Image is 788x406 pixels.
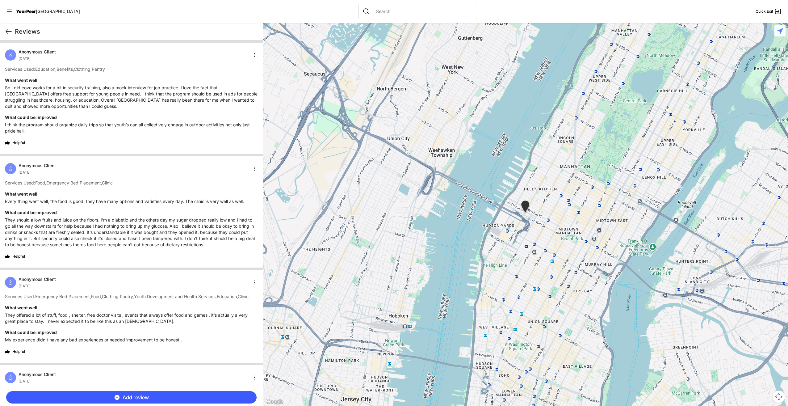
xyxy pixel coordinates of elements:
[5,114,258,121] h4: What could be improved
[19,276,56,282] span: Anonymous Client
[6,391,257,404] button: Add review
[12,349,25,354] span: Helpful
[5,77,258,83] h4: What went well
[372,8,473,15] input: Search
[16,10,80,13] a: YourPeer[GEOGRAPHIC_DATA]
[5,312,258,324] p: They offered a lot of stuff, food , shelter, free doctor visits , events that always offer food a...
[19,163,56,169] span: Anonymous Client
[134,294,217,299] span: Youth Development and Health Services ,
[5,122,258,134] p: I think the program should organize daily trips so that youth’s can all collectively engage in ou...
[520,201,530,214] div: New York
[74,66,105,72] span: Clothing Pantry
[19,379,56,384] div: [DATE]
[5,337,258,343] p: My experience didn’t have any bad experiences or needed improvement to be honest .
[19,371,56,378] span: Anonymous Client
[5,85,258,109] p: So I did cove works for a bit in security training, also a mock interview for job practice. I lov...
[5,305,258,311] h4: What went well
[756,9,773,14] span: Quick Exit
[264,398,285,406] img: Google
[35,294,91,299] span: Emergency Bed Placement ,
[91,294,102,299] span: Food ,
[35,66,57,72] span: Education ,
[217,294,238,299] span: Education ,
[123,394,149,401] span: Add review
[35,180,46,185] span: Food ,
[5,347,25,357] button: Helpful
[16,9,36,14] span: YourPeer
[773,391,785,403] button: Map camera controls
[46,180,102,185] span: Emergency Bed Placement ,
[15,27,258,36] h1: Reviews
[12,254,25,259] span: Helpful
[5,191,258,197] h4: What went well
[19,284,56,289] div: [DATE]
[12,140,25,145] span: Helpful
[756,8,782,15] a: Quick Exit
[19,56,56,61] div: [DATE]
[19,49,56,55] span: Anonymous Client
[102,294,134,299] span: Clothing Pantry ,
[5,180,35,185] span: Services Used:
[5,138,25,148] button: Helpful
[264,398,285,406] a: Open this area in Google Maps (opens a new window)
[5,66,35,72] span: Services Used:
[19,170,56,175] div: [DATE]
[5,252,25,261] button: Helpful
[5,217,258,248] p: They should allow fruits and juice on the floors. I’m a diabetic and the others day my sugar drop...
[5,294,35,299] span: Services Used:
[36,9,80,14] span: [GEOGRAPHIC_DATA]
[5,209,258,216] h4: What could be improved
[102,180,113,185] span: Clinic
[5,198,258,205] p: Every thing went well, the food is good, they have many options and varieties every day. The clin...
[238,294,249,299] span: Clinic
[57,66,74,72] span: Benefits ,
[5,329,258,336] h4: What could be improved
